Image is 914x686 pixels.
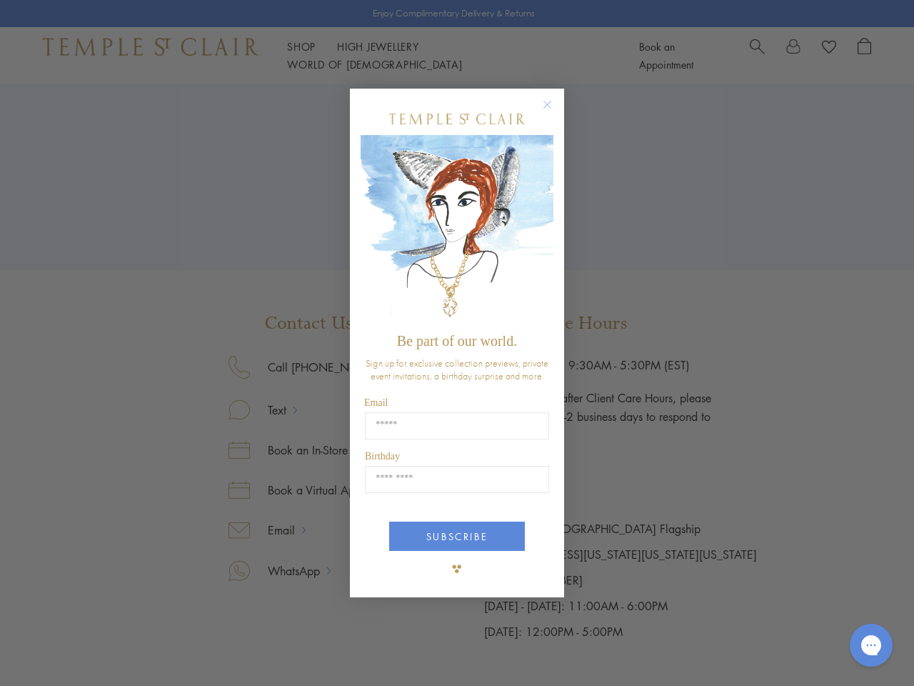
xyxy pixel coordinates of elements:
button: Close dialog [546,103,563,121]
span: Birthday [365,451,400,462]
span: Sign up for exclusive collection previews, private event invitations, a birthday surprise and more. [366,357,548,382]
span: Be part of our world. [397,333,517,349]
img: c4a9eb12-d91a-4d4a-8ee0-386386f4f338.jpeg [361,135,553,326]
img: Temple St. Clair [389,114,525,124]
img: TSC [443,555,471,583]
iframe: Gorgias live chat messenger [843,619,900,672]
button: SUBSCRIBE [389,522,525,551]
input: Email [365,412,549,439]
span: Email [364,397,388,408]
